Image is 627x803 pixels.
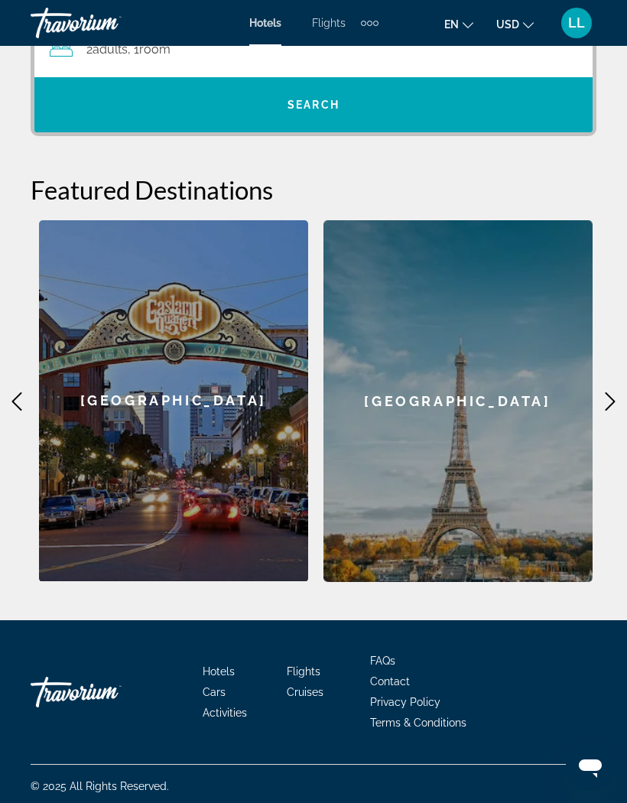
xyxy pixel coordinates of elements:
[312,17,346,29] a: Flights
[566,742,615,791] iframe: Button to launch messaging window
[496,13,534,35] button: Change currency
[39,220,308,581] div: [GEOGRAPHIC_DATA]
[39,220,308,582] a: [GEOGRAPHIC_DATA]
[34,22,593,77] button: Travelers: 2 adults, 0 children
[86,39,128,60] span: 2
[370,696,440,708] a: Privacy Policy
[323,220,593,582] a: [GEOGRAPHIC_DATA]
[444,13,473,35] button: Change language
[128,39,171,60] span: , 1
[31,669,184,715] a: Travorium
[496,18,519,31] span: USD
[444,18,459,31] span: en
[203,686,226,698] a: Cars
[287,686,323,698] a: Cruises
[93,42,128,57] span: Adults
[568,15,585,31] span: LL
[31,174,596,205] h2: Featured Destinations
[288,99,339,111] span: Search
[287,665,320,678] a: Flights
[139,42,171,57] span: Room
[557,7,596,39] button: User Menu
[34,77,593,132] button: Search
[203,707,247,719] a: Activities
[370,717,466,729] a: Terms & Conditions
[370,675,410,688] a: Contact
[361,11,378,35] button: Extra navigation items
[370,655,395,667] a: FAQs
[249,17,281,29] a: Hotels
[31,780,169,792] span: © 2025 All Rights Reserved.
[203,665,235,678] a: Hotels
[31,3,184,43] a: Travorium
